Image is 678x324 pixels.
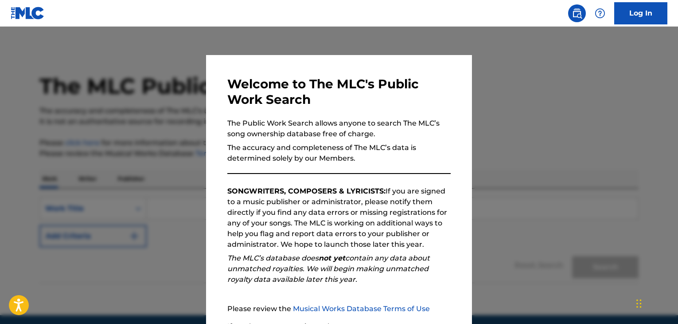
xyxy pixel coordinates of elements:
[595,8,605,19] img: help
[572,8,582,19] img: search
[634,281,678,324] iframe: Chat Widget
[227,254,430,284] em: The MLC’s database does contain any data about unmatched royalties. We will begin making unmatche...
[227,142,451,164] p: The accuracy and completeness of The MLC’s data is determined solely by our Members.
[227,304,451,314] p: Please review the
[227,76,451,107] h3: Welcome to The MLC's Public Work Search
[636,290,642,317] div: Drag
[227,186,451,250] p: If you are signed to a music publisher or administrator, please notify them directly if you find ...
[293,304,430,313] a: Musical Works Database Terms of Use
[614,2,667,24] a: Log In
[319,254,345,262] strong: not yet
[591,4,609,22] div: Help
[227,187,386,195] strong: SONGWRITERS, COMPOSERS & LYRICISTS:
[568,4,586,22] a: Public Search
[227,118,451,139] p: The Public Work Search allows anyone to search The MLC’s song ownership database free of charge.
[11,7,45,20] img: MLC Logo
